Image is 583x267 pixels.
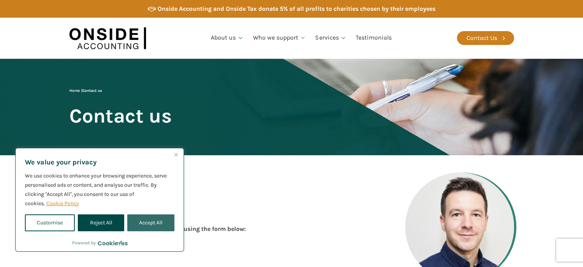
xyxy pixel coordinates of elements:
a: Who we support [248,25,311,51]
span: Contact us [82,88,102,93]
div: Contact Us [466,33,497,43]
p: We use cookies to enhance your browsing experience, serve personalised ads or content, and analys... [25,171,174,208]
img: Close [174,153,178,156]
a: Services [310,25,351,51]
a: Home [69,88,80,93]
button: Reject All [78,214,124,231]
button: Customise [25,214,75,231]
div: We value your privacy [15,148,184,252]
button: Accept All [127,214,174,231]
a: About us [206,25,248,51]
a: Testimonials [351,25,396,51]
a: Cookie Policy [46,200,79,207]
p: We value your privacy [25,158,174,167]
span: | [69,88,102,93]
a: Visit CookieYes website [98,240,128,245]
button: Close [171,150,181,159]
a: Contact Us [457,31,514,45]
span: Contact us [69,105,172,126]
img: Onside Accounting [69,23,146,53]
div: Onside Accounting and Onside Tax donate 5% of all profits to charities chosen by their employees [158,4,435,14]
div: Powered by [72,239,128,247]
